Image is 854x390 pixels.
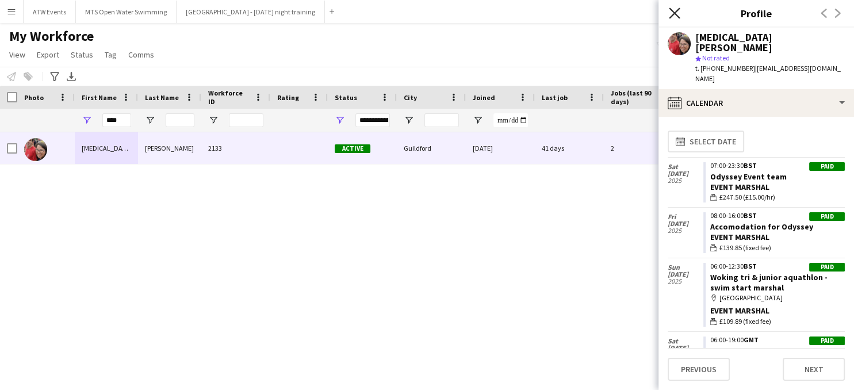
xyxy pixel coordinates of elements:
[668,220,703,227] span: [DATE]
[604,132,679,164] div: 2
[404,93,417,102] span: City
[277,93,299,102] span: Rating
[658,89,854,117] div: Calendar
[710,182,845,192] div: Event Marshal
[719,192,775,202] span: £247.50 (£15.00/hr)
[668,338,703,345] span: Sat
[783,358,845,381] button: Next
[710,171,787,182] a: Odyssey Event team
[201,132,270,164] div: 2133
[744,262,757,270] span: BST
[719,243,771,253] span: £139.85 (fixed fee)
[208,89,250,106] span: Workforce ID
[611,89,658,106] span: Jobs (last 90 days)
[335,93,357,102] span: Status
[710,305,845,316] div: Event Marshal
[177,1,325,23] button: [GEOGRAPHIC_DATA] - [DATE] night training
[145,115,155,125] button: Open Filter Menu
[809,263,845,272] div: Paid
[102,113,131,127] input: First Name Filter Input
[229,113,263,127] input: Workforce ID Filter Input
[668,227,703,234] span: 2025
[138,132,201,164] div: [PERSON_NAME]
[710,272,828,293] a: Woking tri & junior aquathlon - swim start marshal
[710,337,845,343] div: 06:00-19:00
[105,49,117,60] span: Tag
[473,115,483,125] button: Open Filter Menu
[668,358,730,381] button: Previous
[668,271,703,278] span: [DATE]
[24,93,44,102] span: Photo
[64,70,78,83] app-action-btn: Export XLSX
[668,177,703,184] span: 2025
[809,337,845,345] div: Paid
[404,115,414,125] button: Open Filter Menu
[335,144,370,153] span: Active
[335,115,345,125] button: Open Filter Menu
[744,161,757,170] span: BST
[424,113,459,127] input: City Filter Input
[702,53,730,62] span: Not rated
[493,113,528,127] input: Joined Filter Input
[128,49,154,60] span: Comms
[542,93,568,102] span: Last job
[668,278,703,285] span: 2025
[5,47,30,62] a: View
[744,335,759,344] span: GMT
[82,93,117,102] span: First Name
[710,162,845,169] div: 07:00-23:30
[710,293,845,303] div: [GEOGRAPHIC_DATA]
[809,212,845,221] div: Paid
[48,70,62,83] app-action-btn: Advanced filters
[466,132,535,164] div: [DATE]
[668,131,744,152] button: Select date
[809,162,845,171] div: Paid
[37,49,59,60] span: Export
[710,221,813,232] a: Accomodation for Odyssey
[76,1,177,23] button: MTS Open Water Swimming
[710,232,845,242] div: Event Marshal
[397,132,466,164] div: Guildford
[66,47,98,62] a: Status
[710,346,793,356] a: Fortitude Event team
[24,138,47,161] img: Kyra Cushway
[100,47,121,62] a: Tag
[668,264,703,271] span: Sun
[658,6,854,21] h3: Profile
[710,212,845,219] div: 08:00-16:00
[668,163,703,170] span: Sat
[208,115,219,125] button: Open Filter Menu
[719,316,771,327] span: £109.89 (fixed fee)
[75,132,138,164] div: [MEDICAL_DATA]
[124,47,159,62] a: Comms
[473,93,495,102] span: Joined
[9,49,25,60] span: View
[668,213,703,220] span: Fri
[710,263,845,270] div: 06:00-12:30
[9,28,94,45] span: My Workforce
[71,49,93,60] span: Status
[535,132,604,164] div: 41 days
[668,170,703,177] span: [DATE]
[82,115,92,125] button: Open Filter Menu
[668,345,703,351] span: [DATE]
[145,93,179,102] span: Last Name
[695,32,845,53] div: [MEDICAL_DATA][PERSON_NAME]
[32,47,64,62] a: Export
[695,64,841,83] span: | [EMAIL_ADDRESS][DOMAIN_NAME]
[695,64,755,72] span: t. [PHONE_NUMBER]
[166,113,194,127] input: Last Name Filter Input
[24,1,76,23] button: ATW Events
[744,211,757,220] span: BST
